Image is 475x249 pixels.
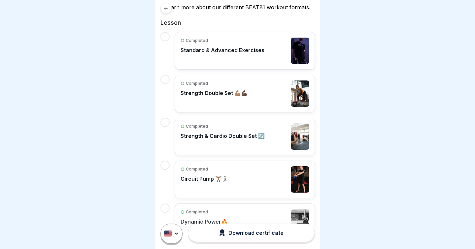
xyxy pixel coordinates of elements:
a: CompletedStandard & Advanced Exercises [181,38,309,64]
img: ohqgqe6yjp6eda6byjbxln13.png [291,123,309,150]
p: Strength & Cardio Double Set 🔄 [181,133,265,139]
img: clwryc1zk00003b78i8tdz47e.jpg [291,80,309,107]
p: Strength Double Set 💪🏽💪🏿 [181,90,248,96]
a: CompletedDynamic Power🔥 [181,209,309,235]
p: Completed [186,123,208,129]
p: Completed [186,209,208,215]
p: Completed [186,166,208,172]
img: clwqbg4fo00053b78qgylwbtg.jpg [291,209,309,235]
img: cljrv7ktt05nceu01gcrxm0dg.jpg [291,166,309,193]
img: us.svg [164,231,172,237]
p: Completed [186,38,208,44]
p: Standard & Advanced Exercises [181,47,264,53]
a: CompletedStrength & Cardio Double Set 🔄 [181,123,309,150]
div: Download certificate [219,229,284,236]
img: clwqaxbde00003b78a6za28ty.jpg [291,38,309,64]
a: CompletedCircuit Pump 🏋🏾🏃🏻‍♂️ [181,166,309,193]
p: Circuit Pump 🏋🏾🏃🏻‍♂️ [181,175,228,182]
a: CompletedStrength Double Set 💪🏽💪🏿 [181,80,309,107]
h2: Lesson [160,19,315,27]
p: Completed [186,80,208,86]
button: Download certificate [188,224,315,242]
